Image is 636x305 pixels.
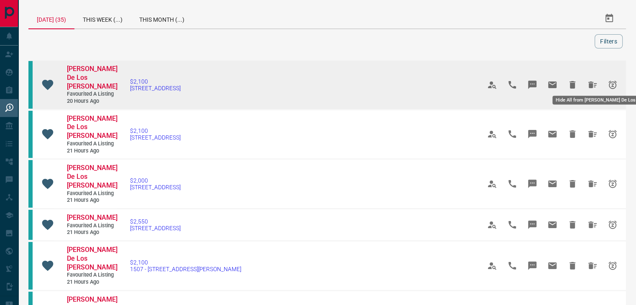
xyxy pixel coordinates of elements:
span: Snooze [603,75,623,95]
a: $2,550[STREET_ADDRESS] [130,218,181,231]
span: Email [542,215,562,235]
span: [PERSON_NAME] [67,213,117,221]
span: View Profile [482,124,502,144]
span: Hide [562,75,582,95]
span: Favourited a Listing [67,190,117,197]
span: Snooze [603,124,623,144]
span: Message [522,174,542,194]
span: [PERSON_NAME] De Los [PERSON_NAME] [67,164,117,189]
div: [DATE] (35) [28,8,74,29]
div: condos.ca [28,61,33,109]
span: Favourited a Listing [67,91,117,98]
span: $2,550 [130,218,181,225]
span: 21 hours ago [67,279,117,286]
span: Snooze [603,215,623,235]
span: Message [522,124,542,144]
span: Call [502,174,522,194]
span: Hide All from Charlyn De Los Reyes [582,75,603,95]
span: Favourited a Listing [67,140,117,147]
span: [STREET_ADDRESS] [130,184,181,191]
span: View Profile [482,174,502,194]
a: $2,100[STREET_ADDRESS] [130,127,181,141]
span: Call [502,124,522,144]
span: [PERSON_NAME] De Los [PERSON_NAME] [67,114,117,140]
span: Favourited a Listing [67,272,117,279]
span: Email [542,256,562,276]
span: Snooze [603,256,623,276]
div: This Week (...) [74,8,131,28]
a: $2,1001507 - [STREET_ADDRESS][PERSON_NAME] [130,259,241,272]
span: Call [502,256,522,276]
span: Hide [562,256,582,276]
span: [STREET_ADDRESS] [130,134,181,141]
a: [PERSON_NAME] De Los [PERSON_NAME] [67,246,117,272]
span: Favourited a Listing [67,222,117,229]
span: Hide [562,174,582,194]
span: Message [522,215,542,235]
span: Message [522,75,542,95]
span: 20 hours ago [67,98,117,105]
span: [PERSON_NAME] De Los [PERSON_NAME] [67,65,117,90]
span: $2,100 [130,127,181,134]
a: [PERSON_NAME] [67,213,117,222]
span: [STREET_ADDRESS] [130,225,181,231]
span: Hide All from Steven Nagy [582,215,603,235]
a: $2,000[STREET_ADDRESS] [130,177,181,191]
span: $2,100 [130,259,241,266]
span: Hide [562,215,582,235]
span: Call [502,215,522,235]
div: condos.ca [28,210,33,240]
button: Select Date Range [599,8,619,28]
span: View Profile [482,215,502,235]
button: Filters [595,34,623,48]
span: Message [522,256,542,276]
div: condos.ca [28,160,33,208]
span: $2,000 [130,177,181,184]
span: View Profile [482,256,502,276]
span: [STREET_ADDRESS] [130,85,181,91]
div: This Month (...) [131,8,193,28]
span: [PERSON_NAME] De Los [PERSON_NAME] [67,246,117,271]
a: $2,100[STREET_ADDRESS] [130,78,181,91]
span: 21 hours ago [67,229,117,236]
span: Email [542,124,562,144]
span: 21 hours ago [67,197,117,204]
span: $2,100 [130,78,181,85]
span: 1507 - [STREET_ADDRESS][PERSON_NAME] [130,266,241,272]
div: condos.ca [28,242,33,290]
a: [PERSON_NAME] De Los [PERSON_NAME] [67,164,117,190]
a: [PERSON_NAME] De Los [PERSON_NAME] [67,114,117,140]
span: 21 hours ago [67,147,117,155]
span: Snooze [603,174,623,194]
span: Call [502,75,522,95]
span: Hide All from Charlyn De Los Reyes [582,174,603,194]
span: Hide [562,124,582,144]
div: condos.ca [28,111,33,158]
span: Email [542,75,562,95]
a: [PERSON_NAME] De Los [PERSON_NAME] [67,65,117,91]
span: Hide All from Charlyn De Los Reyes [582,256,603,276]
span: View Profile [482,75,502,95]
span: Hide All from Charlyn De Los Reyes [582,124,603,144]
span: Email [542,174,562,194]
